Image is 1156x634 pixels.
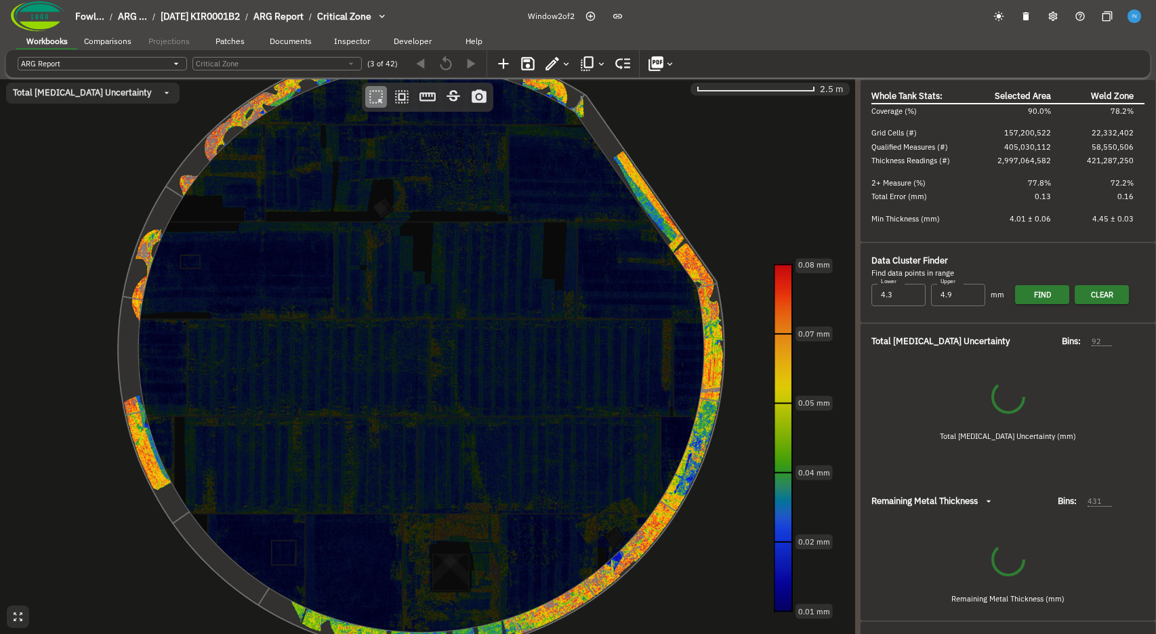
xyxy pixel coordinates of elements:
[1062,335,1081,348] span: Bins:
[798,467,830,477] text: 0.04 mm
[270,36,312,46] span: Documents
[1092,142,1134,152] span: 58,550,506
[11,1,64,31] img: Company Logo
[1058,494,1077,508] span: Bins:
[334,36,370,46] span: Inspector
[1028,106,1051,116] span: 90.0%
[871,192,927,201] span: Total Error (mm)
[1015,285,1069,304] button: Find
[253,10,304,22] span: ARG Report
[1004,142,1051,152] span: 405,030,112
[26,36,68,46] span: Workbooks
[1111,106,1134,116] span: 78.2%
[196,59,239,68] span: Critical Zone
[466,36,482,46] span: Help
[215,36,245,46] span: Patches
[317,10,371,22] span: Critical Zone
[1028,178,1051,188] span: 77.8%
[75,10,104,22] span: Fowl...
[871,178,926,188] span: 2+ Measure (%)
[152,11,155,22] li: /
[951,593,1065,605] span: Remaining Metal Thickness (mm)
[798,398,830,408] text: 0.05 mm
[995,90,1051,102] span: Selected Area
[13,87,151,98] span: Total [MEDICAL_DATA] Uncertainty
[1092,128,1134,138] span: 22,332,402
[798,259,830,269] text: 0.08 mm
[110,11,112,22] li: /
[871,128,917,138] span: Grid Cells (#)
[1128,9,1140,22] img: f6ffcea323530ad0f5eeb9c9447a59c5
[161,10,240,22] span: [DATE] KIR0001B2
[871,90,943,102] span: Whole Tank Stats:
[1092,214,1134,224] span: 4.45 ± 0.03
[367,58,398,70] span: (3 of 42)
[309,11,312,22] li: /
[871,268,1144,279] div: Find data points in range
[871,214,940,224] span: Min Thickness (mm)
[1034,289,1051,301] span: Find
[991,289,1004,301] span: mm
[1087,156,1134,165] span: 421,287,250
[871,255,948,266] span: Data Cluster Finder
[871,156,950,165] span: Thickness Readings (#)
[1004,128,1051,138] span: 157,200,522
[1010,214,1051,224] span: 4.01 ± 0.06
[1035,192,1051,201] span: 0.13
[820,83,843,96] span: 2.5 m
[70,5,399,28] button: breadcrumb
[528,10,575,22] span: Window 2 of 2
[871,142,948,152] span: Qualified Measures (#)
[871,106,917,116] span: Coverage (%)
[245,11,248,22] li: /
[1091,289,1113,301] span: Clear
[871,496,978,507] span: Remaining Metal Thickness
[881,278,896,286] label: Lower
[798,606,830,616] text: 0.01 mm
[394,36,432,46] span: Developer
[1117,192,1134,201] span: 0.16
[871,335,1010,348] span: Total [MEDICAL_DATA] Uncertainty
[940,431,1076,442] span: Total [MEDICAL_DATA] Uncertainty (mm)
[75,9,371,24] nav: breadcrumb
[1111,178,1134,188] span: 72.2%
[798,537,830,547] text: 0.02 mm
[941,278,955,286] label: Upper
[21,59,60,68] span: ARG Report
[118,10,147,22] span: ARG ...
[798,329,830,339] text: 0.07 mm
[84,36,131,46] span: Comparisons
[1075,285,1129,304] button: Clear
[1091,90,1134,102] span: Weld Zone
[997,156,1051,165] span: 2,997,064,582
